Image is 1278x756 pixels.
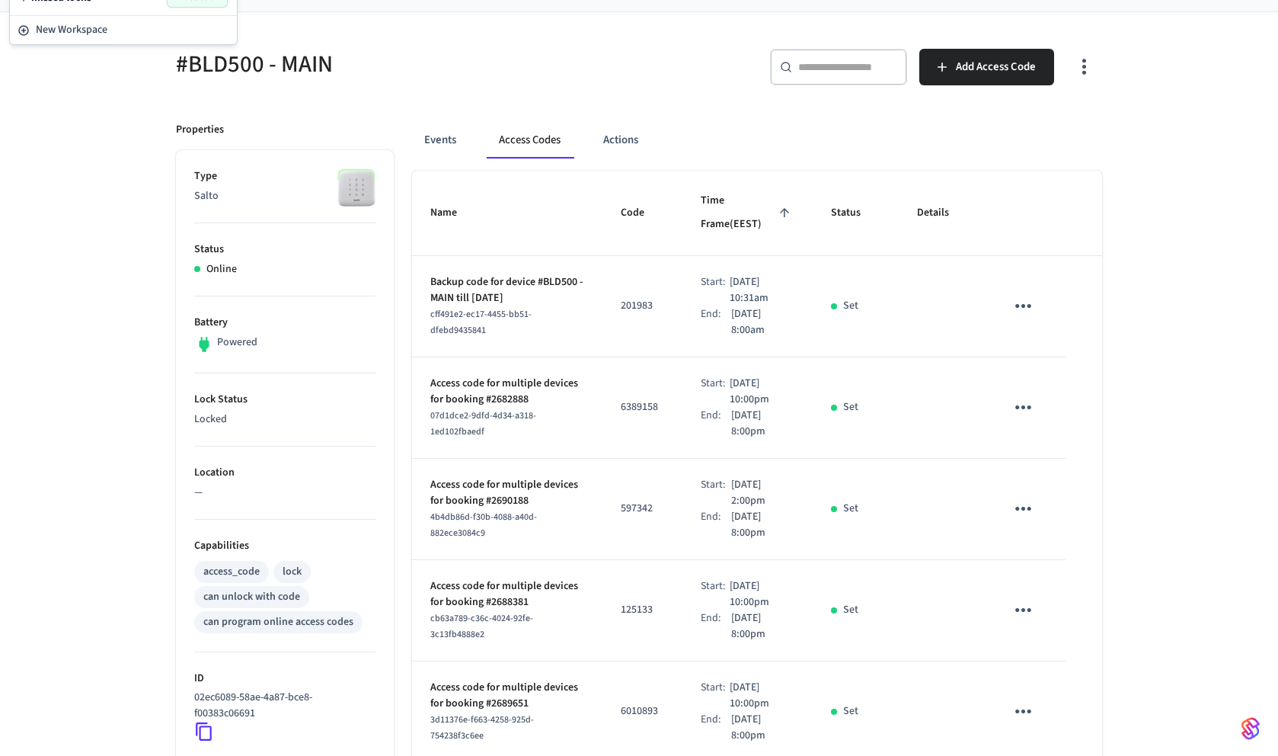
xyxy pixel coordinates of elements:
p: Access code for multiple devices for booking #2688381 [430,578,584,610]
div: Start: [701,274,730,306]
p: Type [194,168,375,184]
p: Properties [176,122,224,138]
span: 3d11376e-f663-4258-925d-754238f3c6ee [430,713,534,742]
span: Status [831,201,880,225]
div: End: [701,306,731,338]
p: 125133 [621,602,664,618]
div: End: [701,610,731,642]
p: 6389158 [621,399,664,415]
div: ant example [412,122,1102,159]
p: [DATE] 10:00pm [730,376,794,408]
span: cff491e2-ec17-4455-bb51-dfebd9435841 [430,308,532,337]
p: Set [843,703,858,719]
p: Online [206,261,237,277]
p: Set [843,501,858,517]
img: salto_wallreader_pin [337,168,375,207]
button: Add Access Code [919,49,1054,85]
div: lock [283,564,302,580]
span: Code [621,201,664,225]
p: [DATE] 8:00pm [731,509,794,541]
p: Battery [194,315,375,331]
p: [DATE] 8:00pm [731,712,794,744]
button: Access Codes [487,122,573,159]
p: — [194,485,375,501]
span: 4b4db86d-f30b-4088-a40d-882ece3084c9 [430,511,537,540]
p: [DATE] 10:00pm [730,578,794,610]
span: Details [917,201,969,225]
p: Powered [217,335,257,351]
p: ID [194,671,375,687]
p: Set [843,602,858,618]
p: Salto [194,188,375,204]
div: can program online access codes [203,614,353,630]
button: Actions [591,122,650,159]
p: Access code for multiple devices for booking #2690188 [430,477,584,509]
p: Location [194,465,375,481]
p: Set [843,298,858,314]
div: Start: [701,578,730,610]
span: New Workspace [36,22,107,38]
p: [DATE] 8:00am [731,306,794,338]
button: New Workspace [11,18,235,43]
p: Lock Status [194,392,375,408]
p: [DATE] 10:31am [730,274,794,306]
p: [DATE] 2:00pm [731,477,794,509]
div: access_code [203,564,260,580]
span: Time Frame(EEST) [701,189,794,237]
p: Capabilities [194,538,375,554]
span: 07d1dce2-9dfd-4d34-a318-1ed102fbaedf [430,409,536,438]
p: 02ec6089-58ae-4a87-bce8-f00383c06691 [194,690,369,722]
div: can unlock with code [203,589,300,605]
p: [DATE] 8:00pm [731,408,794,440]
p: 6010893 [621,703,664,719]
span: cb63a789-c36c-4024-92fe-3c13fb4888e2 [430,612,533,641]
div: End: [701,408,731,440]
p: Backup code for device #BLD500 - MAIN till [DATE] [430,274,584,306]
div: Start: [701,477,731,509]
button: Events [412,122,468,159]
div: End: [701,712,731,744]
p: 597342 [621,501,664,517]
span: Name [430,201,477,225]
p: 201983 [621,298,664,314]
p: Locked [194,412,375,428]
p: [DATE] 8:00pm [731,610,794,642]
img: SeamLogoGradient.69752ec5.svg [1241,716,1260,741]
p: Status [194,242,375,258]
p: Set [843,399,858,415]
span: Add Access Code [956,57,1036,77]
p: [DATE] 10:00pm [730,680,794,712]
div: End: [701,509,731,541]
h5: #BLD500 - MAIN [176,49,630,80]
p: Access code for multiple devices for booking #2682888 [430,376,584,408]
div: Start: [701,680,730,712]
div: Start: [701,376,730,408]
p: Access code for multiple devices for booking #2689651 [430,680,584,712]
